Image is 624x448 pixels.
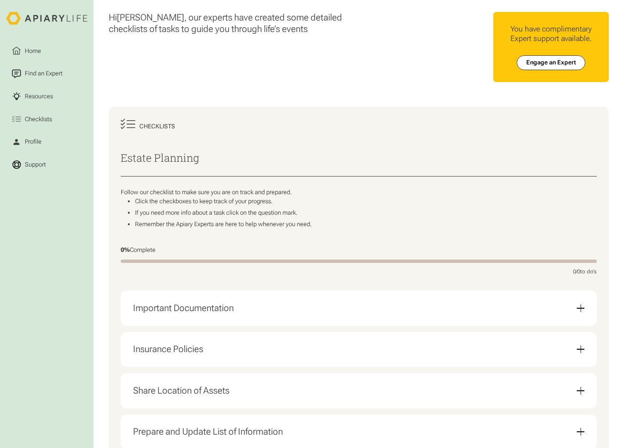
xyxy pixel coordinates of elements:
[133,344,203,355] div: Insurance Policies
[135,209,596,217] li: If you need more info about a task click on the question mark.
[133,385,229,396] div: Share Location of Assets
[6,63,88,84] a: Find an Expert
[23,137,43,146] div: Profile
[6,154,88,176] a: Support
[23,46,42,55] div: Home
[517,55,585,70] a: Engage an Expert
[121,246,596,254] div: Complete
[133,379,584,402] div: Share Location of Assets
[577,269,580,275] span: 0
[573,269,597,275] div: / to do's
[117,12,184,23] span: [PERSON_NAME]
[133,338,584,361] div: Insurance Policies
[135,198,596,205] li: Click the checkboxes to keep track of your progress.
[499,24,603,43] div: You have complimentary Expert support available.
[133,420,584,443] div: Prepare and Update List of Information
[139,123,175,130] div: Checklists
[133,297,584,320] div: Important Documentation
[121,246,130,253] span: 0%
[573,269,576,275] span: 0
[6,40,88,62] a: Home
[23,69,64,78] div: Find an Expert
[6,108,88,130] a: Checklists
[121,152,596,164] h2: Estate Planning
[23,115,53,124] div: Checklists
[133,427,283,438] div: Prepare and Update List of Information
[133,303,234,314] div: Important Documentation
[6,131,88,153] a: Profile
[23,92,54,101] div: Resources
[109,12,357,35] div: Hi , our experts have created some detailed checklists of tasks to guide you through life’s events
[135,220,596,228] li: Remember the Apiary Experts are here to help whenever you need.
[23,160,47,169] div: Support
[6,86,88,107] a: Resources
[121,188,596,196] p: Follow our checklist to make sure you are on track and prepared.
